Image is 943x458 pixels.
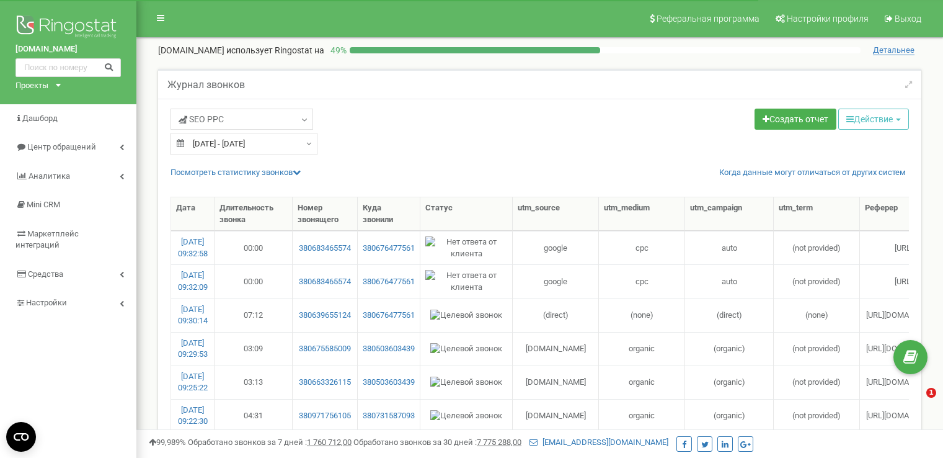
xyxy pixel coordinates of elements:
span: [URL].. [895,277,916,286]
td: google [513,231,599,264]
td: 04:31 [215,399,293,433]
span: Обработано звонков за 7 дней : [188,438,352,447]
th: Длительность звонка [215,197,293,231]
span: 1 [926,388,936,398]
td: (not provided) [774,366,860,399]
div: Проекты [15,80,48,92]
a: 380663326115 [298,377,352,388]
td: organic [599,366,685,399]
a: Создать отчет [755,109,836,130]
a: 380675585009 [298,343,352,355]
span: Выход [895,14,921,24]
span: SЕО PPС [179,113,224,125]
th: Куда звонили [358,197,420,231]
button: Действие [838,109,909,130]
td: [DOMAIN_NAME] [513,366,599,399]
td: auto [685,231,774,264]
a: Посмотреть cтатистику звонков [170,168,301,177]
span: Реферальная программа [657,14,759,24]
td: auto [685,264,774,298]
a: [DATE] 09:29:53 [178,338,208,359]
th: utm_campaign [685,197,774,231]
span: Дашборд [22,114,58,123]
span: Настройки профиля [787,14,869,24]
th: utm_term [774,197,860,231]
span: использует Ringostat на [226,45,324,55]
td: (organic) [685,332,774,366]
a: 380676477561 [363,310,415,321]
td: (direct) [685,299,774,332]
td: (none) [599,299,685,332]
th: Статус [420,197,513,231]
td: (organic) [685,399,774,433]
span: Настройки [26,298,67,307]
img: Ringostat logo [15,12,121,43]
a: [EMAIL_ADDRESS][DOMAIN_NAME] [529,438,668,447]
p: [DOMAIN_NAME] [158,44,324,56]
img: Целевой звонок [430,343,502,355]
a: 380971756105 [298,410,352,422]
a: 380676477561 [363,243,415,254]
td: (not provided) [774,399,860,433]
img: Целевой звонок [430,410,502,422]
input: Поиск по номеру [15,58,121,77]
a: [DATE] 09:32:09 [178,271,208,292]
span: Центр обращений [27,142,96,151]
u: 7 775 288,00 [477,438,521,447]
a: [DATE] 09:25:22 [178,372,208,393]
p: 49 % [324,44,350,56]
img: Нет ответа от клиента [425,270,507,293]
a: 380503603439 [363,377,415,388]
a: 380503603439 [363,343,415,355]
td: (not provided) [774,231,860,264]
button: Open CMP widget [6,422,36,452]
iframe: Intercom live chat [901,388,931,418]
span: Mini CRM [27,200,60,209]
td: (not provided) [774,264,860,298]
a: SЕО PPС [170,109,313,130]
a: [DATE] 09:32:58 [178,237,208,258]
td: (organic) [685,366,774,399]
span: [URL].. [895,243,916,253]
td: cpc [599,264,685,298]
td: (none) [774,299,860,332]
span: Обработано звонков за 30 дней : [353,438,521,447]
td: 00:00 [215,231,293,264]
a: 380639655124 [298,310,352,321]
td: 00:00 [215,264,293,298]
span: Аналитика [29,171,70,181]
a: 380676477561 [363,276,415,288]
span: Средства [28,269,63,279]
a: 380683465574 [298,276,352,288]
th: utm_source [513,197,599,231]
td: (not provided) [774,332,860,366]
img: Нет ответа от клиента [425,236,507,259]
h5: Журнал звонков [167,79,245,91]
img: Целевой звонок [430,310,502,321]
td: (direct) [513,299,599,332]
a: [DATE] 09:30:14 [178,305,208,326]
th: Дата [171,197,215,231]
td: cpc [599,231,685,264]
span: Маркетплейс интеграций [15,229,79,250]
a: [DATE] 09:22:30 [178,405,208,426]
td: [DOMAIN_NAME] [513,399,599,433]
th: Номер звонящего [293,197,358,231]
td: organic [599,332,685,366]
a: 380683465574 [298,243,352,254]
u: 1 760 712,00 [307,438,352,447]
span: 99,989% [149,438,186,447]
img: Целевой звонок [430,377,502,388]
td: 03:13 [215,366,293,399]
a: 380731587093 [363,410,415,422]
td: [DOMAIN_NAME] [513,332,599,366]
td: organic [599,399,685,433]
a: [DOMAIN_NAME] [15,43,121,55]
td: 03:09 [215,332,293,366]
td: 07:12 [215,299,293,332]
a: Когда данные могут отличаться от других систем [719,167,906,179]
span: Детальнее [873,45,914,55]
td: google [513,264,599,298]
th: utm_medium [599,197,685,231]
